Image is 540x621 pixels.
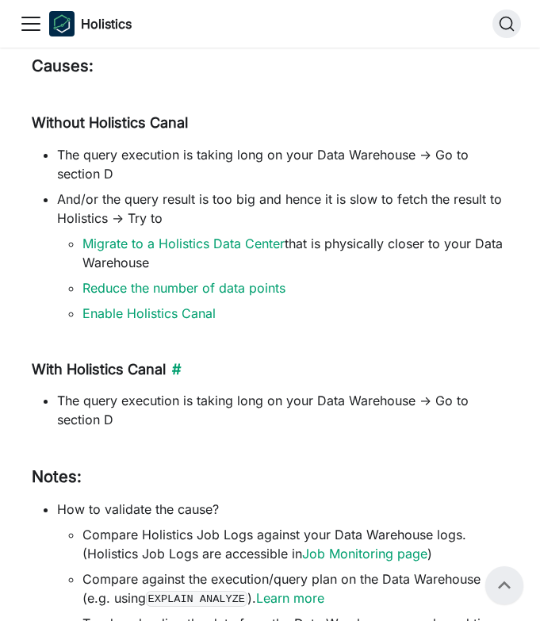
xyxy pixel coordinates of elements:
[81,14,132,33] b: Holistics
[82,236,285,251] a: Migrate to a Holistics Data Center
[82,234,508,272] li: that is physically closer to your Data Warehouse
[485,566,523,604] button: Scroll back to top
[302,546,427,562] a: Job Monitoring page
[82,280,285,296] a: Reduce the number of data points
[32,361,508,379] h4: With Holistics Canal
[32,56,508,76] h3: Causes:
[19,12,43,36] button: Toggle navigation bar
[166,361,181,378] a: Direct link to With Holistics Canal
[49,11,75,36] img: Holistics
[146,591,247,607] code: EXPLAIN ANALYZE
[492,10,521,38] button: Search (Command+K)
[82,569,508,608] li: Compare against the execution/query plan on the Data Warehouse (e.g. using ).
[32,114,508,132] h4: Without Holistics Canal
[57,145,508,183] li: The query execution is taking long on your Data Warehouse -> Go to section D
[57,190,508,323] li: And/or the query result is too big and hence it is slow to fetch the result to Holistics -> Try to
[49,11,132,36] a: HolisticsHolistics
[82,525,508,563] li: Compare Holistics Job Logs against your Data Warehouse logs. (Holistics Job Logs are accessible in )
[256,590,324,606] a: Learn more
[57,391,508,429] li: The query execution is taking long on your Data Warehouse -> Go to section D
[82,305,216,321] a: Enable Holistics Canal
[32,467,508,487] h3: Notes:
